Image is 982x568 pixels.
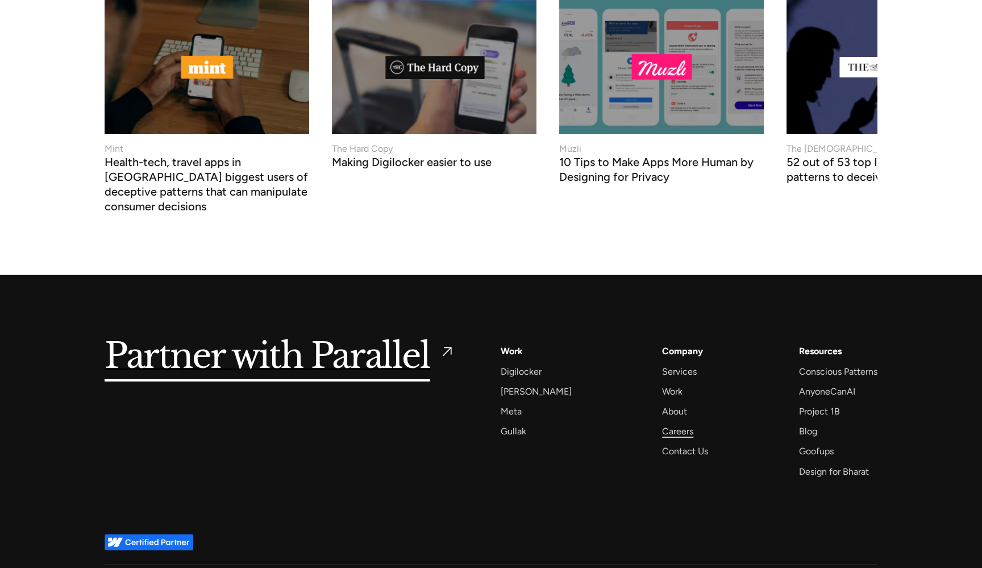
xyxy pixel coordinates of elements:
[105,142,123,156] div: Mint
[501,343,523,359] a: Work
[662,364,697,379] a: Services
[501,424,526,439] a: Gullak
[662,424,693,439] a: Careers
[501,364,542,379] a: Digilocker
[799,343,842,359] div: Resources
[105,158,309,214] h3: Health-tech, travel apps in [GEOGRAPHIC_DATA] biggest users of deceptive patterns that can manipu...
[501,384,572,399] a: [PERSON_NAME]
[501,404,522,419] a: Meta
[799,364,877,379] a: Conscious Patterns
[105,343,455,370] a: Partner with Parallel
[799,384,855,399] a: AnyoneCanAI
[662,343,703,359] a: Company
[662,404,687,419] a: About
[799,404,840,419] a: Project 1B
[559,158,764,184] h3: 10 Tips to Make Apps More Human by Designing for Privacy
[559,142,581,156] div: Muzli
[332,158,492,169] h3: Making Digilocker easier to use
[799,443,834,459] a: Goofups
[787,142,903,156] div: The [DEMOGRAPHIC_DATA]
[662,443,708,459] a: Contact Us
[105,343,430,370] h5: Partner with Parallel
[662,384,683,399] a: Work
[799,424,817,439] a: Blog
[799,464,869,479] a: Design for Bharat
[332,142,393,156] div: The Hard Copy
